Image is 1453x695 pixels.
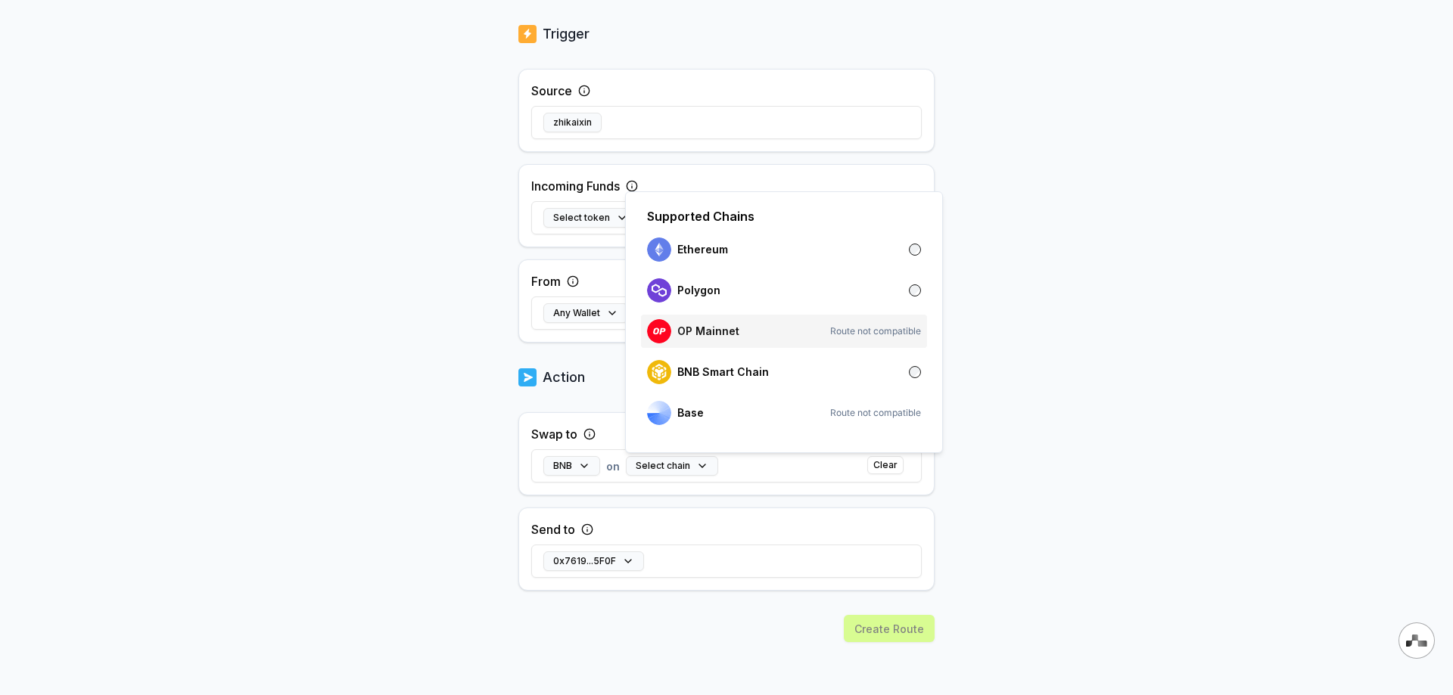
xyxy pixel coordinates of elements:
p: Polygon [677,284,720,296]
p: Ethereum [677,244,728,256]
span: on [606,458,620,474]
label: Send to [531,520,575,538]
button: zhikaixin [543,113,602,132]
button: 0x7619...5F0F [543,551,644,571]
p: Trigger [543,23,590,45]
label: Source [531,82,572,100]
p: BNB Smart Chain [677,366,769,378]
p: Action [543,367,585,388]
button: Any Wallet [543,303,628,323]
span: Route not compatible [830,407,921,419]
button: Select token [543,208,638,228]
img: logo [647,360,671,384]
div: Select chain [625,191,943,453]
img: logo [647,319,671,343]
img: logo [647,237,671,262]
img: logo [518,367,537,388]
button: Clear [867,456,904,474]
img: logo [647,401,671,425]
button: BNB [543,456,600,476]
span: Route not compatible [830,325,921,337]
label: From [531,272,561,290]
img: logo [647,278,671,303]
p: Base [677,407,704,419]
p: Supported Chains [647,207,755,225]
p: OP Mainnet [677,325,739,337]
label: Incoming Funds [531,177,620,195]
label: Swap to [531,425,577,443]
img: logo [518,23,537,45]
img: svg+xml,%3Csvg%20xmlns%3D%22http%3A%2F%2Fwww.w3.org%2F2000%2Fsvg%22%20width%3D%2228%22%20height%3... [1406,634,1427,647]
button: Select chain [626,456,718,476]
